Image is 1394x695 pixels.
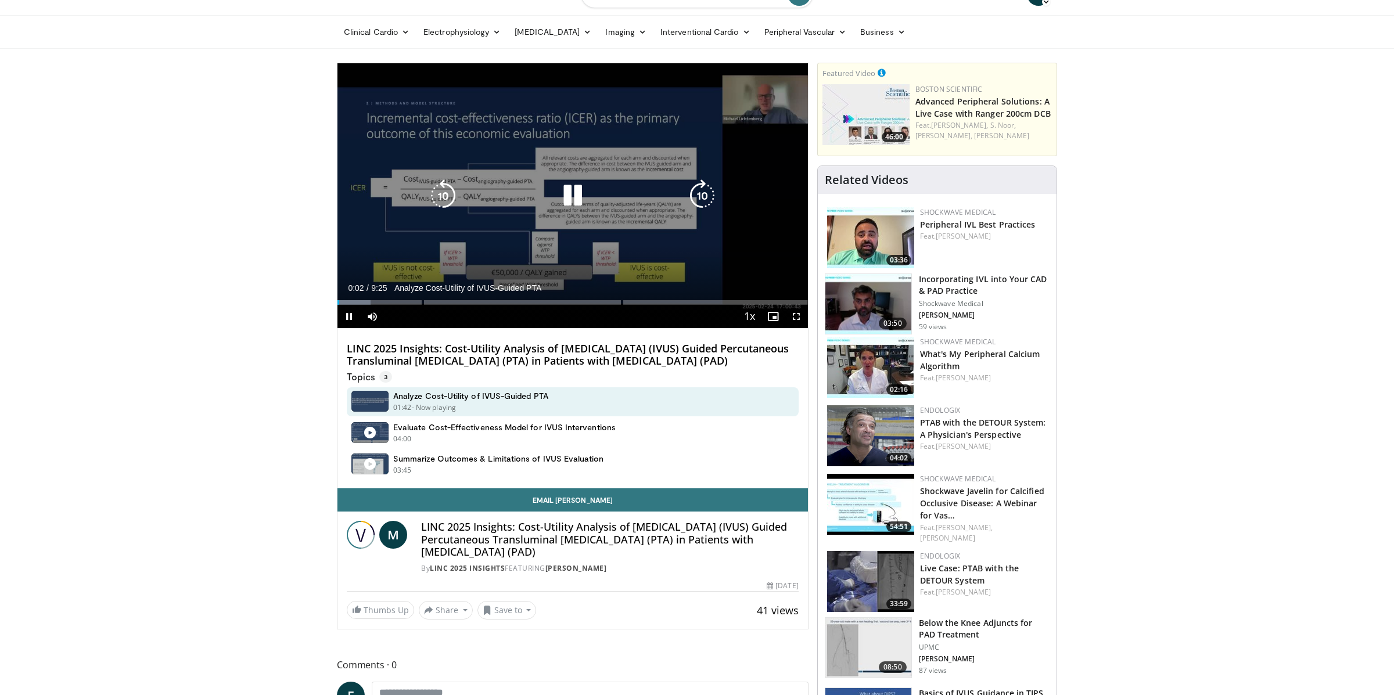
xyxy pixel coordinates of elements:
a: [PERSON_NAME], [931,120,988,130]
a: Shockwave Medical [920,474,996,484]
h4: Summarize Outcomes & Limitations of IVUS Evaluation [393,453,604,464]
a: 08:50 Below the Knee Adjuncts for PAD Treatment UPMC [PERSON_NAME] 87 views [825,617,1050,679]
a: [PERSON_NAME] [545,563,607,573]
span: 03:50 [879,318,907,329]
div: By FEATURING [421,563,799,574]
button: Fullscreen [785,305,808,328]
a: Advanced Peripheral Solutions: A Live Case with Ranger 200cm DCB [915,96,1051,119]
a: Email [PERSON_NAME] [337,488,808,512]
span: 46:00 [882,132,907,142]
a: Thumbs Up [347,601,414,619]
img: c8f46e6e-f21c-4b6e-97b9-9c3ec90914eb.150x105_q85_crop-smart_upscale.jpg [827,337,914,398]
a: Live Case: PTAB with the DETOUR System [920,563,1019,586]
a: 54:51 [827,474,914,535]
a: 46:00 [822,84,910,145]
a: LINC 2025 Insights [430,563,505,573]
a: [PERSON_NAME], [936,523,993,532]
img: af9da20d-90cf-472d-9687-4c089bf26c94.150x105_q85_crop-smart_upscale.jpg [822,84,910,145]
p: 87 views [919,666,947,675]
img: ef411eda-9e04-49dd-9f9e-15378c486a06.150x105_q85_crop-smart_upscale.jpg [827,551,914,612]
a: [PERSON_NAME] [974,131,1029,141]
small: Featured Video [822,68,875,78]
button: Enable picture-in-picture mode [761,305,785,328]
a: What's My Peripheral Calcium Algorithm [920,348,1040,372]
div: Feat. [920,441,1047,452]
a: Shockwave Javelin for Calcified Occlusive Disease: A Webinar for Vas… [920,485,1044,521]
a: [PERSON_NAME] [936,587,991,597]
a: Electrophysiology [416,20,508,44]
a: [PERSON_NAME] [936,441,991,451]
span: 0:02 [348,283,364,293]
a: 03:36 [827,207,914,268]
p: 03:45 [393,465,412,476]
p: 59 views [919,322,947,332]
div: Feat. [915,120,1052,141]
a: Shockwave Medical [920,207,996,217]
a: M [379,521,407,549]
a: 33:59 [827,551,914,612]
span: 02:16 [886,384,911,395]
a: 03:50 Incorporating IVL into Your CAD & PAD Practice Shockwave Medical [PERSON_NAME] 59 views [825,273,1050,335]
h4: Evaluate Cost-Effectiveness Model for IVUS Interventions [393,422,616,433]
img: LINC 2025 Insights [347,521,375,549]
p: [PERSON_NAME] [919,654,1050,664]
span: 03:36 [886,255,911,265]
div: Feat. [920,523,1047,543]
a: Endologix [920,551,961,561]
a: Peripheral IVL Best Practices [920,219,1036,230]
a: [PERSON_NAME] [936,231,991,241]
h4: LINC 2025 Insights: Cost-Utility Analysis of [MEDICAL_DATA] (IVUS) Guided Percutaneous Translumin... [347,343,799,368]
span: 04:02 [886,453,911,463]
button: Mute [361,305,384,328]
p: 04:00 [393,434,412,444]
h4: LINC 2025 Insights: Cost-Utility Analysis of [MEDICAL_DATA] (IVUS) Guided Percutaneous Translumin... [421,521,799,559]
a: PTAB with the DETOUR System: A Physician's Perspective [920,417,1046,440]
button: Share [419,601,473,620]
h3: Below the Knee Adjuncts for PAD Treatment [919,617,1050,640]
a: [PERSON_NAME], [915,131,972,141]
a: 02:16 [827,337,914,398]
span: 9:25 [371,283,387,293]
button: Playback Rate [738,305,761,328]
p: - Now playing [412,402,457,413]
a: 04:02 [827,405,914,466]
a: S. Noor, [990,120,1016,130]
h4: Analyze Cost-Utility of IVUS-Guided PTA [393,391,548,401]
a: Shockwave Medical [920,337,996,347]
img: fe221e97-d25e-47e5-8d91-5dbacfec787a.150x105_q85_crop-smart_upscale.jpg [827,207,914,268]
span: Comments 0 [337,657,809,672]
a: [MEDICAL_DATA] [508,20,598,44]
video-js: Video Player [337,63,808,329]
span: 33:59 [886,599,911,609]
img: 212727b6-5f65-4615-8680-d0e4d57e9e53.png.150x105_q85_crop-smart_upscale.png [827,405,914,466]
a: Endologix [920,405,961,415]
a: [PERSON_NAME] [920,533,975,543]
a: Imaging [598,20,653,44]
span: Analyze Cost-Utility of IVUS-Guided PTA [394,283,541,293]
img: 89fc5641-71dc-4e82-b24e-39db20c25ff5.150x105_q85_crop-smart_upscale.jpg [827,474,914,535]
div: Feat. [920,231,1047,242]
p: UPMC [919,643,1050,652]
a: [PERSON_NAME] [936,373,991,383]
button: Save to [477,601,537,620]
p: 01:42 [393,402,412,413]
span: 3 [379,371,392,383]
h3: Incorporating IVL into Your CAD & PAD Practice [919,273,1050,297]
span: 08:50 [879,661,907,673]
div: Progress Bar [337,300,808,305]
div: Feat. [920,587,1047,597]
p: [PERSON_NAME] [919,311,1050,320]
span: / [367,283,369,293]
img: 4a6eaadb-1133-44ac-827a-14b068d082c7.150x105_q85_crop-smart_upscale.jpg [825,274,911,334]
img: c9ecae14-e1d7-4892-ae88-25430d073879.150x105_q85_crop-smart_upscale.jpg [825,618,911,678]
a: Interventional Cardio [653,20,757,44]
a: Peripheral Vascular [757,20,853,44]
h4: Related Videos [825,173,908,187]
p: Shockwave Medical [919,299,1050,308]
a: Boston Scientific [915,84,983,94]
span: 41 views [757,603,799,617]
button: Pause [337,305,361,328]
p: Topics [347,371,392,383]
div: [DATE] [767,581,798,591]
